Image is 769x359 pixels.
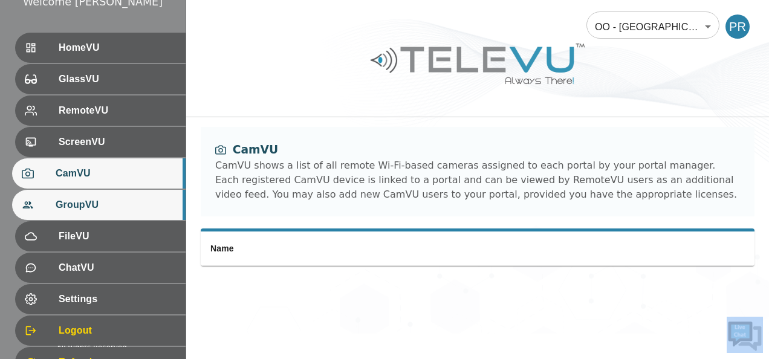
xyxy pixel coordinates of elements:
[15,315,186,346] div: Logout
[59,323,176,338] span: Logout
[12,158,186,189] div: CamVU
[12,190,186,220] div: GroupVU
[63,63,203,79] div: Chat with us now
[59,292,176,306] span: Settings
[201,231,754,266] table: simple table
[59,72,176,86] span: GlassVU
[15,64,186,94] div: GlassVU
[6,234,230,277] textarea: Type your message and hit 'Enter'
[369,39,586,89] img: Logo
[215,141,740,158] div: CamVU
[15,221,186,251] div: FileVU
[21,56,51,86] img: d_736959983_company_1615157101543_736959983
[727,317,763,353] img: Chat Widget
[725,15,750,39] div: PR
[15,253,186,283] div: ChatVU
[15,33,186,63] div: HomeVU
[59,260,176,275] span: ChatVU
[15,284,186,314] div: Settings
[15,127,186,157] div: ScreenVU
[59,103,176,118] span: RemoteVU
[586,10,719,44] div: OO - [GEOGRAPHIC_DATA] - [PERSON_NAME] [MTRP]
[59,135,176,149] span: ScreenVU
[15,95,186,126] div: RemoteVU
[198,6,227,35] div: Minimize live chat window
[59,229,176,244] span: FileVU
[56,166,176,181] span: CamVU
[56,198,176,212] span: GroupVU
[210,244,234,253] span: Name
[70,105,167,227] span: We're online!
[59,40,176,55] span: HomeVU
[215,158,740,202] div: CamVU shows a list of all remote Wi-Fi-based cameras assigned to each portal by your portal manag...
